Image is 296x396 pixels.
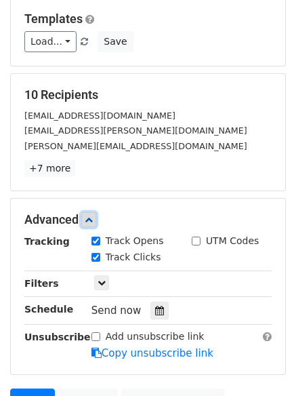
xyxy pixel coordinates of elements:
[24,332,91,342] strong: Unsubscribe
[91,347,213,359] a: Copy unsubscribe link
[24,12,83,26] a: Templates
[228,331,296,396] iframe: Chat Widget
[24,111,175,121] small: [EMAIL_ADDRESS][DOMAIN_NAME]
[91,304,142,317] span: Send now
[24,160,75,177] a: +7 more
[24,304,73,315] strong: Schedule
[98,31,133,52] button: Save
[106,330,205,344] label: Add unsubscribe link
[24,31,77,52] a: Load...
[24,141,247,151] small: [PERSON_NAME][EMAIL_ADDRESS][DOMAIN_NAME]
[106,250,161,264] label: Track Clicks
[24,278,59,289] strong: Filters
[206,234,259,248] label: UTM Codes
[24,125,247,136] small: [EMAIL_ADDRESS][PERSON_NAME][DOMAIN_NAME]
[24,87,272,102] h5: 10 Recipients
[24,212,272,227] h5: Advanced
[24,236,70,247] strong: Tracking
[106,234,164,248] label: Track Opens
